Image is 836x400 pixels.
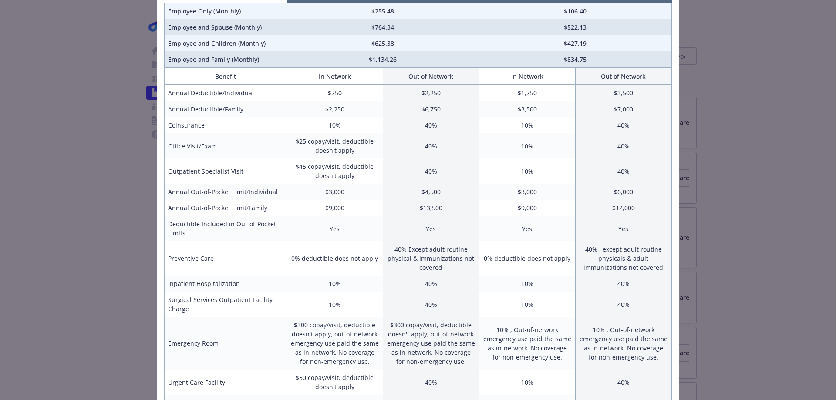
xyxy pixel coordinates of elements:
td: $834.75 [479,51,671,68]
td: Surgical Services Outpatient Facility Charge [165,292,287,317]
td: Yes [575,216,671,241]
td: 40% [383,117,479,133]
td: Urgent Care Facility [165,370,287,395]
td: 10% [287,276,383,292]
td: 40% [383,133,479,158]
td: $1,750 [479,85,575,101]
td: 10% , Out-of-network emergency use paid the same as in-network. No coverage for non-emergency use. [575,317,671,370]
td: 10% [479,133,575,158]
td: $13,500 [383,200,479,216]
th: In Network [287,68,383,85]
td: 40% [383,370,479,395]
td: 40% [575,276,671,292]
td: 10% [287,117,383,133]
td: $3,000 [479,184,575,200]
td: $25 copay/visit, deductible doesn't apply [287,133,383,158]
td: Inpatient Hospitalization [165,276,287,292]
td: $3,000 [287,184,383,200]
td: $750 [287,85,383,101]
td: Employee and Children (Monthly) [165,35,287,51]
td: $50 copay/visit, deductible doesn't apply [287,370,383,395]
td: Coinsurance [165,117,287,133]
td: Annual Out-of-Pocket Limit/Family [165,200,287,216]
td: Employee and Spouse (Monthly) [165,19,287,35]
td: 0% deductible does not apply [479,241,575,276]
td: 10% , Out-of-network emergency use paid the same as in-network. No coverage for non-emergency use. [479,317,575,370]
td: Yes [383,216,479,241]
td: 40% [575,133,671,158]
td: Annual Deductible/Family [165,101,287,117]
td: 10% [287,292,383,317]
td: $6,750 [383,101,479,117]
td: Yes [479,216,575,241]
td: 10% [479,158,575,184]
td: $3,500 [479,101,575,117]
td: 40% [383,276,479,292]
td: Employee Only (Monthly) [165,3,287,20]
td: $300 copay/visit, deductible doesn't apply, out-of-network emergency use paid the same as in-netw... [287,317,383,370]
td: 40% , except adult routine physicals & adult immunizations not covered [575,241,671,276]
td: $12,000 [575,200,671,216]
th: Out of Network [383,68,479,85]
td: 0% deductible does not apply [287,241,383,276]
td: $764.34 [287,19,479,35]
td: 10% [479,117,575,133]
td: 10% [479,292,575,317]
td: 10% [479,276,575,292]
td: Office Visit/Exam [165,133,287,158]
td: $9,000 [479,200,575,216]
td: $9,000 [287,200,383,216]
td: $255.48 [287,3,479,20]
td: $45 copay/visit, deductible doesn't apply [287,158,383,184]
td: $6,000 [575,184,671,200]
td: $300 copay/visit, deductible doesn't apply, out-of-network emergency use paid the same as in-netw... [383,317,479,370]
td: 40% [575,292,671,317]
td: 40% [575,117,671,133]
td: $7,000 [575,101,671,117]
td: $522.13 [479,19,671,35]
td: Preventive Care [165,241,287,276]
td: 40% [383,292,479,317]
th: Out of Network [575,68,671,85]
td: $625.38 [287,35,479,51]
td: Employee and Family (Monthly) [165,51,287,68]
td: $106.40 [479,3,671,20]
td: $2,250 [287,101,383,117]
td: Deductible Included in Out-of-Pocket Limits [165,216,287,241]
td: 40% [575,158,671,184]
td: Outpatient Specialist Visit [165,158,287,184]
td: Annual Deductible/Individual [165,85,287,101]
th: In Network [479,68,575,85]
td: Annual Out-of-Pocket Limit/Individual [165,184,287,200]
td: $427.19 [479,35,671,51]
td: $1,134.26 [287,51,479,68]
th: Benefit [165,68,287,85]
td: Yes [287,216,383,241]
td: Emergency Room [165,317,287,370]
td: 40% Except adult routine physical & immunizations not covered [383,241,479,276]
td: $2,250 [383,85,479,101]
td: 10% [479,370,575,395]
td: 40% [575,370,671,395]
td: $4,500 [383,184,479,200]
td: $3,500 [575,85,671,101]
td: 40% [383,158,479,184]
